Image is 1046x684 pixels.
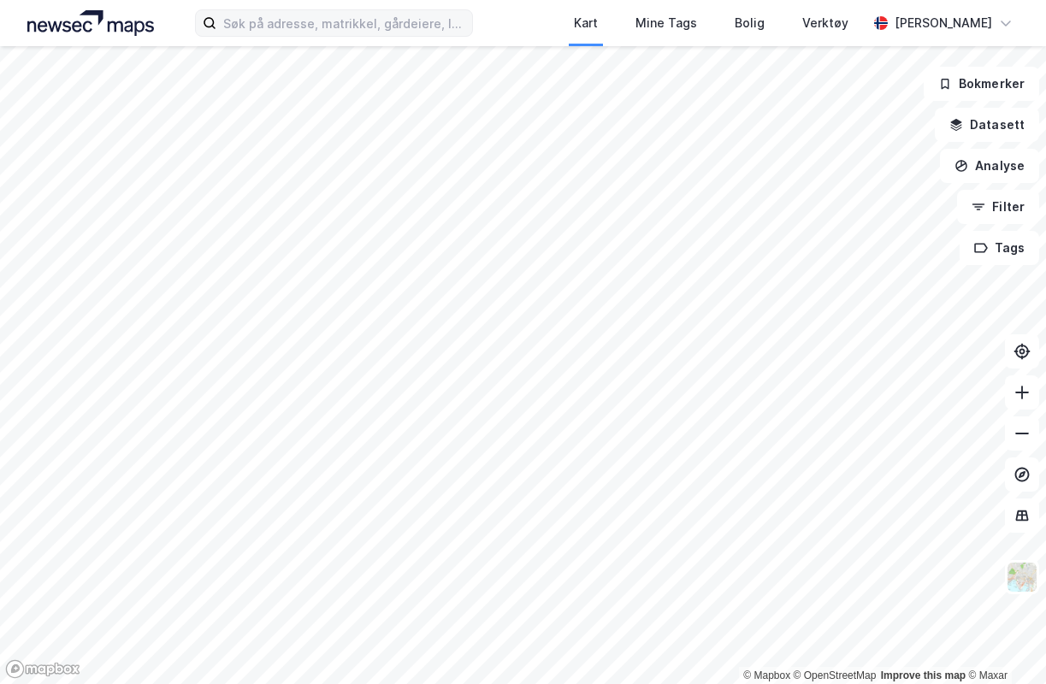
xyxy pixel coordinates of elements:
button: Analyse [940,149,1039,183]
img: Z [1006,561,1038,593]
button: Filter [957,190,1039,224]
div: [PERSON_NAME] [895,13,992,33]
img: logo.a4113a55bc3d86da70a041830d287a7e.svg [27,10,154,36]
div: Verktøy [802,13,848,33]
input: Søk på adresse, matrikkel, gårdeiere, leietakere eller personer [216,10,472,36]
div: Mine Tags [635,13,697,33]
button: Tags [960,231,1039,265]
a: Mapbox [743,669,790,681]
div: Kart [574,13,598,33]
a: Improve this map [881,669,966,681]
div: Kontrollprogram for chat [960,602,1046,684]
div: Bolig [735,13,765,33]
iframe: Chat Widget [960,602,1046,684]
a: Mapbox homepage [5,659,80,679]
a: OpenStreetMap [794,669,877,681]
button: Bokmerker [924,67,1039,101]
button: Datasett [935,108,1039,142]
